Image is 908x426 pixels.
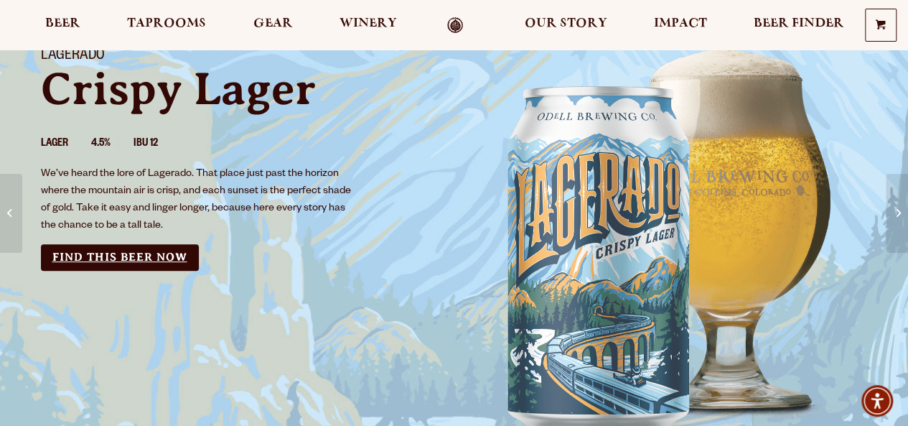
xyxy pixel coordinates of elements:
a: Odell Home [429,17,482,34]
span: Beer [45,18,80,29]
a: Find this Beer Now [41,244,199,271]
p: Crispy Lager [41,66,437,112]
a: Impact [645,17,716,34]
span: Winery [340,18,397,29]
li: Lager [41,135,91,154]
a: Winery [330,17,406,34]
p: We’ve heard the lore of Lagerado. That place just past the horizon where the mountain air is cris... [41,166,358,235]
a: Gear [244,17,302,34]
h1: Lagerado [41,47,437,66]
span: Taprooms [127,18,206,29]
div: Accessibility Menu [861,385,893,417]
a: Beer Finder [744,17,853,34]
a: Beer [36,17,90,34]
span: Gear [253,18,293,29]
span: Our Story [525,18,607,29]
span: Impact [654,18,707,29]
span: Beer Finder [754,18,844,29]
li: IBU 12 [134,135,181,154]
li: 4.5% [91,135,134,154]
a: Our Story [515,17,617,34]
a: Taprooms [118,17,215,34]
